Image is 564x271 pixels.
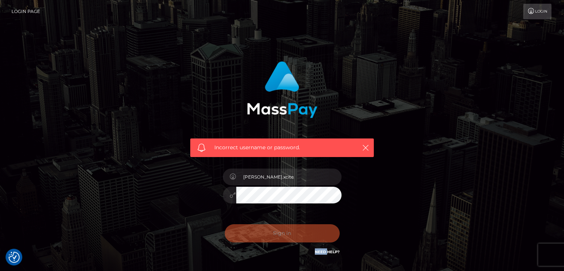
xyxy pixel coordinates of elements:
span: Incorrect username or password. [214,144,350,151]
a: Need Help? [315,249,340,254]
input: Username... [236,169,342,185]
a: Login [523,4,551,19]
img: Revisit consent button [9,252,20,263]
img: MassPay Login [247,61,317,118]
button: Consent Preferences [9,252,20,263]
a: Login Page [11,4,40,19]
